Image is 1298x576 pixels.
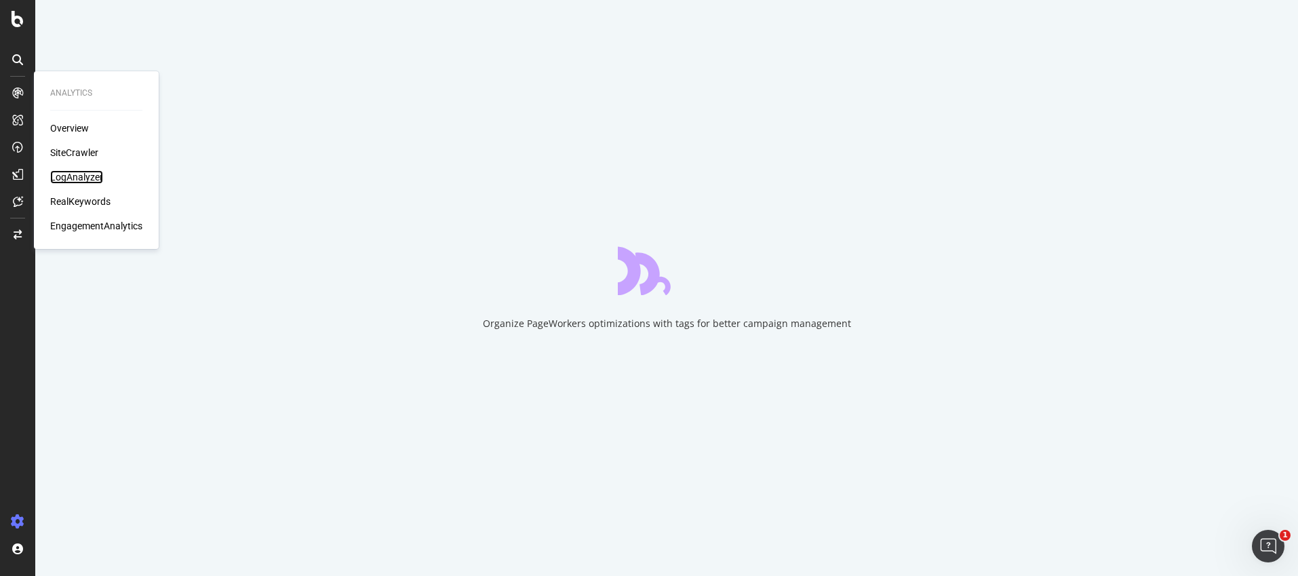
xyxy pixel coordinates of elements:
a: Overview [50,121,89,135]
div: Organize PageWorkers optimizations with tags for better campaign management [483,317,851,330]
a: LogAnalyzer [50,170,103,184]
a: SiteCrawler [50,146,98,159]
div: animation [618,246,715,295]
a: RealKeywords [50,195,111,208]
span: 1 [1280,530,1291,541]
div: Analytics [50,88,142,99]
a: EngagementAnalytics [50,219,142,233]
iframe: Intercom live chat [1252,530,1284,562]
